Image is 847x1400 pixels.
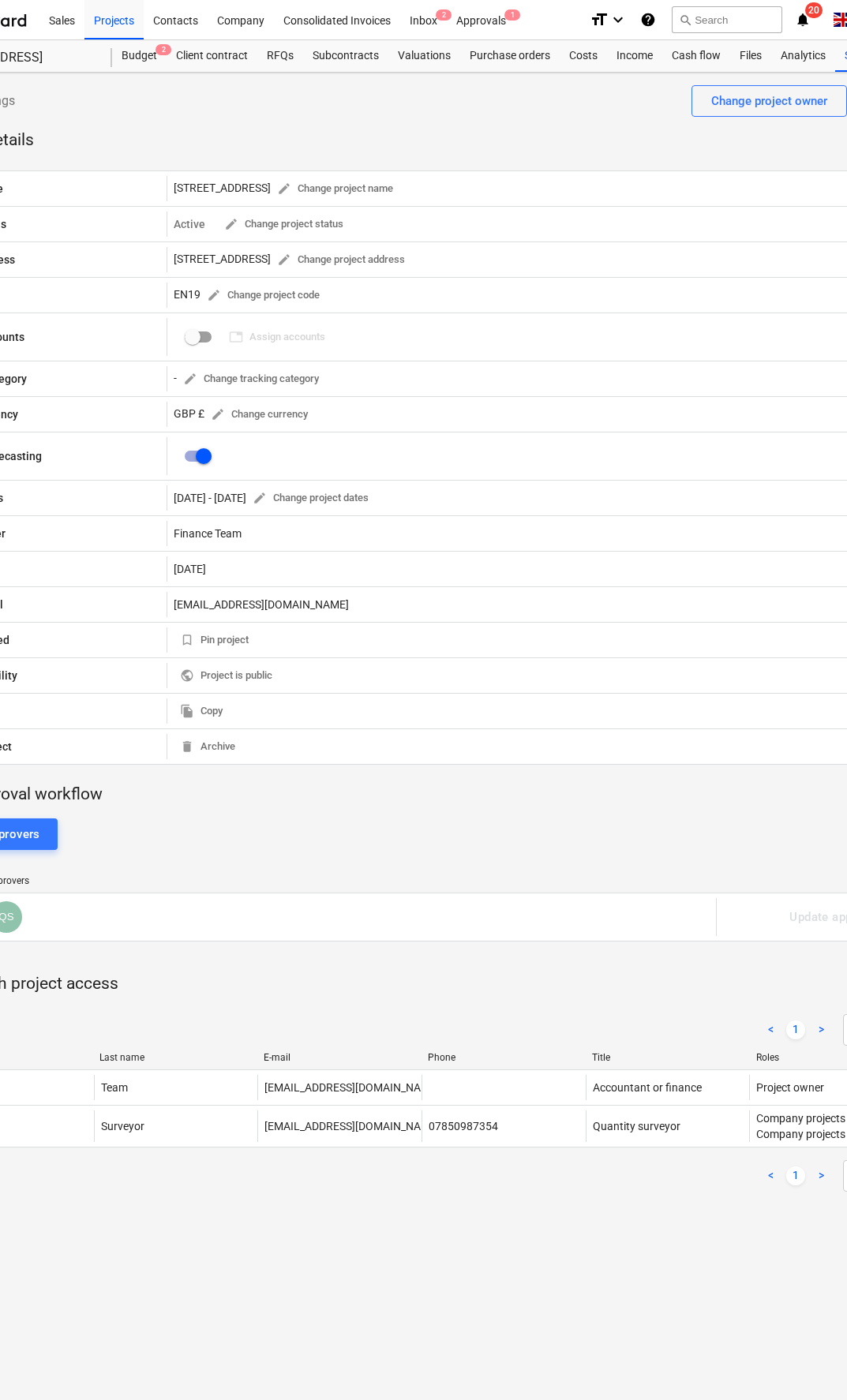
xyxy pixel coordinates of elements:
[207,286,320,305] span: Change project code
[768,1324,847,1400] iframe: Chat Widget
[112,40,167,72] div: Budget
[609,10,628,29] i: keyboard_arrow_down
[805,2,823,18] span: 20
[786,1166,805,1185] a: Page 1 is your current page
[691,85,847,117] button: Change project owner
[204,402,314,427] button: Change currency
[246,486,375,511] button: Change project dates
[174,367,325,391] div: -
[592,1052,744,1063] div: Title
[607,40,662,72] a: Income
[761,1166,780,1185] a: Previous page
[183,372,197,386] span: edit
[277,251,405,269] span: Change project address
[174,664,279,688] button: Project is public
[590,10,609,29] i: format_size
[253,491,267,505] span: edit
[201,283,326,308] button: Change project code
[711,91,827,111] div: Change project owner
[167,40,257,72] a: Client contract
[211,407,225,421] span: edit
[174,407,204,420] span: GBP £
[277,180,393,198] span: Change project name
[112,40,167,72] a: Budget2
[224,217,238,231] span: edit
[180,702,223,721] span: Copy
[756,1080,824,1095] p: Project owner
[662,40,730,72] a: Cash flow
[436,9,452,21] span: 2
[180,633,194,647] span: bookmark_border
[460,40,560,72] a: Purchase orders
[174,735,242,759] button: Archive
[672,6,782,33] button: Search
[730,40,771,72] a: Files
[264,1081,440,1094] div: [EMAIL_ADDRESS][DOMAIN_NAME]
[795,10,811,29] i: notifications
[277,253,291,267] span: edit
[180,739,194,754] span: delete
[174,628,255,653] button: Pin project
[211,406,308,424] span: Change currency
[180,738,235,756] span: Archive
[271,177,399,201] button: Change project name
[811,1020,830,1039] a: Next page
[177,367,325,391] button: Change tracking category
[180,704,194,718] span: file_copy
[388,40,460,72] a: Valuations
[771,40,835,72] a: Analytics
[264,1052,415,1063] div: E-mail
[224,215,343,234] span: Change project status
[429,1120,498,1132] div: 07850987354
[207,288,221,302] span: edit
[786,1020,805,1039] a: Page 1 is your current page
[174,699,229,724] button: Copy
[560,40,607,72] a: Costs
[428,1052,579,1063] div: Phone
[99,1052,251,1063] div: Last name
[101,1081,128,1094] div: Team
[174,216,205,232] p: Active
[257,40,303,72] a: RFQs
[504,9,520,21] span: 1
[156,44,171,55] span: 2
[253,489,369,507] span: Change project dates
[218,212,350,237] button: Change project status
[303,40,388,72] a: Subcontracts
[180,667,272,685] span: Project is public
[180,631,249,649] span: Pin project
[811,1166,830,1185] a: Next page
[271,248,411,272] button: Change project address
[183,370,319,388] span: Change tracking category
[174,283,326,308] div: EN19
[101,1120,144,1132] div: Surveyor
[174,492,246,504] div: [DATE] - [DATE]
[593,1081,702,1094] span: Accountant or finance
[180,668,194,683] span: public
[679,13,691,26] span: search
[174,248,411,272] div: [STREET_ADDRESS]
[277,182,291,196] span: edit
[174,177,399,201] div: [STREET_ADDRESS]
[640,10,656,29] i: Knowledge base
[761,1020,780,1039] a: Previous page
[593,1120,680,1132] span: Quantity surveyor
[264,1120,440,1132] div: [EMAIL_ADDRESS][DOMAIN_NAME]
